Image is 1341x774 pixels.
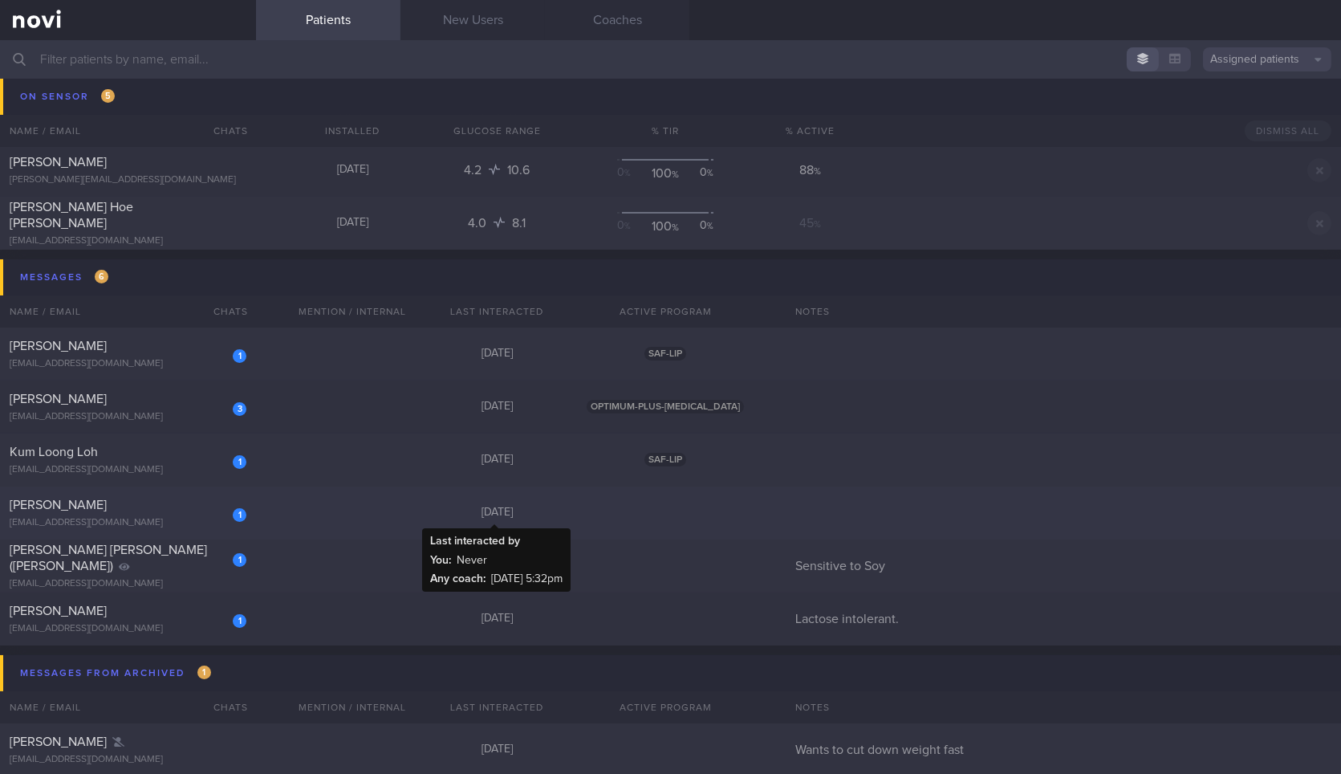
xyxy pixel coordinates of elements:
[10,340,107,352] span: [PERSON_NAME]
[786,611,1341,627] div: Lactose intolerant.
[425,453,569,467] div: [DATE]
[624,116,631,124] sub: %
[280,216,425,230] div: [DATE]
[10,735,107,748] span: [PERSON_NAME]
[651,165,681,181] div: 100
[10,393,107,405] span: [PERSON_NAME]
[10,121,246,133] div: [EMAIL_ADDRESS][DOMAIN_NAME]
[786,691,1341,723] div: Notes
[233,508,246,522] div: 1
[672,223,679,233] sub: %
[16,267,112,288] div: Messages
[672,170,679,180] sub: %
[569,691,762,723] div: Active Program
[587,400,744,413] span: OPTIMUM-PLUS-[MEDICAL_DATA]
[707,169,713,177] sub: %
[644,453,686,466] span: SAF-LIP
[569,295,762,328] div: Active Program
[10,446,98,458] span: Kum Loong Loh
[10,499,107,511] span: [PERSON_NAME]
[464,164,485,177] span: 4.2
[10,174,246,186] div: [PERSON_NAME][EMAIL_ADDRESS][DOMAIN_NAME]
[425,612,569,626] div: [DATE]
[233,614,246,628] div: 1
[425,691,569,723] div: Last Interacted
[10,464,246,476] div: [EMAIL_ADDRESS][DOMAIN_NAME]
[95,270,108,283] span: 6
[425,400,569,414] div: [DATE]
[10,754,246,766] div: [EMAIL_ADDRESS][DOMAIN_NAME]
[624,222,631,230] sub: %
[617,165,647,181] div: 0
[10,156,107,169] span: [PERSON_NAME]
[280,295,425,328] div: Mention / Internal
[685,112,714,128] div: 4
[10,623,246,635] div: [EMAIL_ADDRESS][DOMAIN_NAME]
[10,411,246,423] div: [EMAIL_ADDRESS][DOMAIN_NAME]
[651,218,681,234] div: 100
[280,691,425,723] div: Mention / Internal
[425,559,569,573] div: [DATE]
[786,742,1341,758] div: Wants to cut down weight fast
[466,111,487,124] span: 4.3
[10,517,246,529] div: [EMAIL_ADDRESS][DOMAIN_NAME]
[644,347,686,361] span: SAF-LIP
[512,217,526,230] span: 8.1
[10,235,246,247] div: [EMAIL_ADDRESS][DOMAIN_NAME]
[814,114,821,124] sub: %
[685,165,714,181] div: 0
[507,164,530,177] span: 10.6
[510,111,527,124] span: 9.5
[786,295,1341,328] div: Notes
[617,218,647,234] div: 0
[707,116,713,124] sub: %
[10,578,246,590] div: [EMAIL_ADDRESS][DOMAIN_NAME]
[425,743,569,757] div: [DATE]
[233,553,246,567] div: 1
[233,402,246,416] div: 3
[233,349,246,363] div: 1
[617,112,647,128] div: 0
[762,215,858,231] div: 45
[707,222,713,230] sub: %
[425,506,569,520] div: [DATE]
[762,109,858,125] div: 66
[10,201,133,230] span: [PERSON_NAME] Hoe [PERSON_NAME]
[10,103,107,116] span: [PERSON_NAME]
[280,163,425,177] div: [DATE]
[16,662,215,684] div: Messages from Archived
[425,295,569,328] div: Last Interacted
[10,605,107,617] span: [PERSON_NAME]
[814,220,821,230] sub: %
[197,666,211,679] span: 1
[651,112,681,128] div: 96
[10,358,246,370] div: [EMAIL_ADDRESS][DOMAIN_NAME]
[669,117,677,127] sub: %
[814,167,821,177] sub: %
[1203,47,1331,71] button: Assigned patients
[468,217,490,230] span: 4.0
[762,162,858,178] div: 88
[685,218,714,234] div: 0
[10,544,207,572] span: [PERSON_NAME] [PERSON_NAME] ([PERSON_NAME])
[192,691,256,723] div: Chats
[786,558,1341,574] div: Sensitive to Soy
[280,110,425,124] div: [DATE]
[192,295,256,328] div: Chats
[233,455,246,469] div: 1
[624,169,631,177] sub: %
[425,347,569,361] div: [DATE]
